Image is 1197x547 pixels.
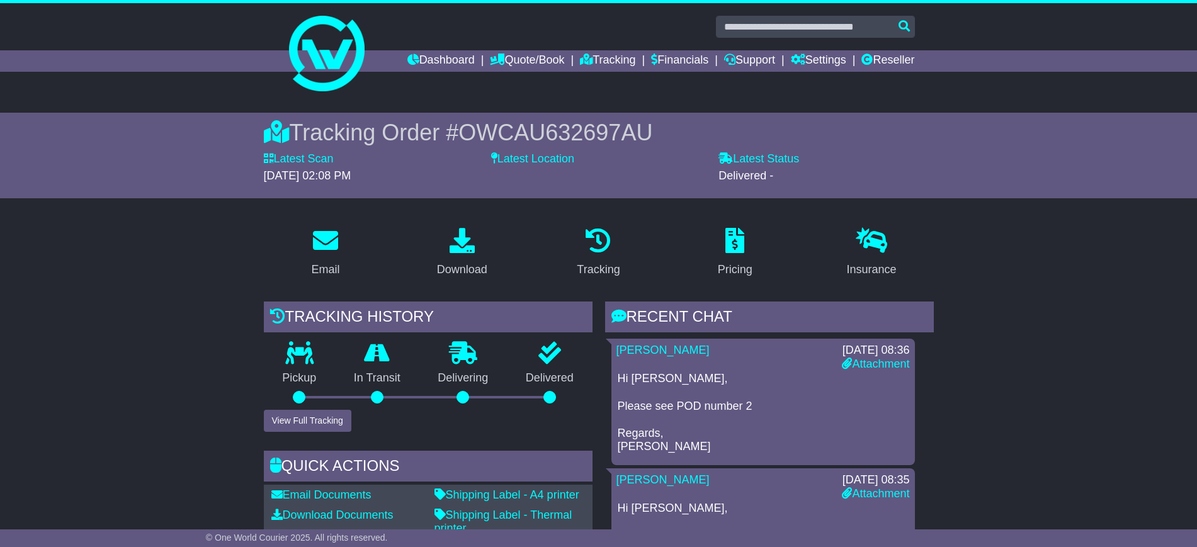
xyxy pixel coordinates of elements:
[264,152,334,166] label: Latest Scan
[791,50,846,72] a: Settings
[407,50,475,72] a: Dashboard
[569,223,628,283] a: Tracking
[271,488,372,501] a: Email Documents
[718,169,773,182] span: Delivered -
[718,152,799,166] label: Latest Status
[861,50,914,72] a: Reseller
[842,358,909,370] a: Attachment
[437,261,487,278] div: Download
[264,451,593,485] div: Quick Actions
[490,50,564,72] a: Quote/Book
[618,372,909,454] p: Hi [PERSON_NAME], Please see POD number 2 Regards, [PERSON_NAME]
[724,50,775,72] a: Support
[842,344,909,358] div: [DATE] 08:36
[264,119,934,146] div: Tracking Order #
[271,509,394,521] a: Download Documents
[335,371,419,385] p: In Transit
[616,473,710,486] a: [PERSON_NAME]
[311,261,339,278] div: Email
[842,487,909,500] a: Attachment
[303,223,348,283] a: Email
[616,344,710,356] a: [PERSON_NAME]
[507,371,593,385] p: Delivered
[264,169,351,182] span: [DATE] 02:08 PM
[491,152,574,166] label: Latest Location
[842,473,909,487] div: [DATE] 08:35
[264,371,336,385] p: Pickup
[618,502,909,543] p: Hi [PERSON_NAME], Please see POD number 1
[419,371,508,385] p: Delivering
[434,488,579,501] a: Shipping Label - A4 printer
[839,223,905,283] a: Insurance
[458,120,652,145] span: OWCAU632697AU
[847,261,897,278] div: Insurance
[264,302,593,336] div: Tracking history
[264,410,351,432] button: View Full Tracking
[718,261,752,278] div: Pricing
[710,223,761,283] a: Pricing
[206,533,388,543] span: © One World Courier 2025. All rights reserved.
[429,223,496,283] a: Download
[651,50,708,72] a: Financials
[434,509,572,535] a: Shipping Label - Thermal printer
[580,50,635,72] a: Tracking
[577,261,620,278] div: Tracking
[605,302,934,336] div: RECENT CHAT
